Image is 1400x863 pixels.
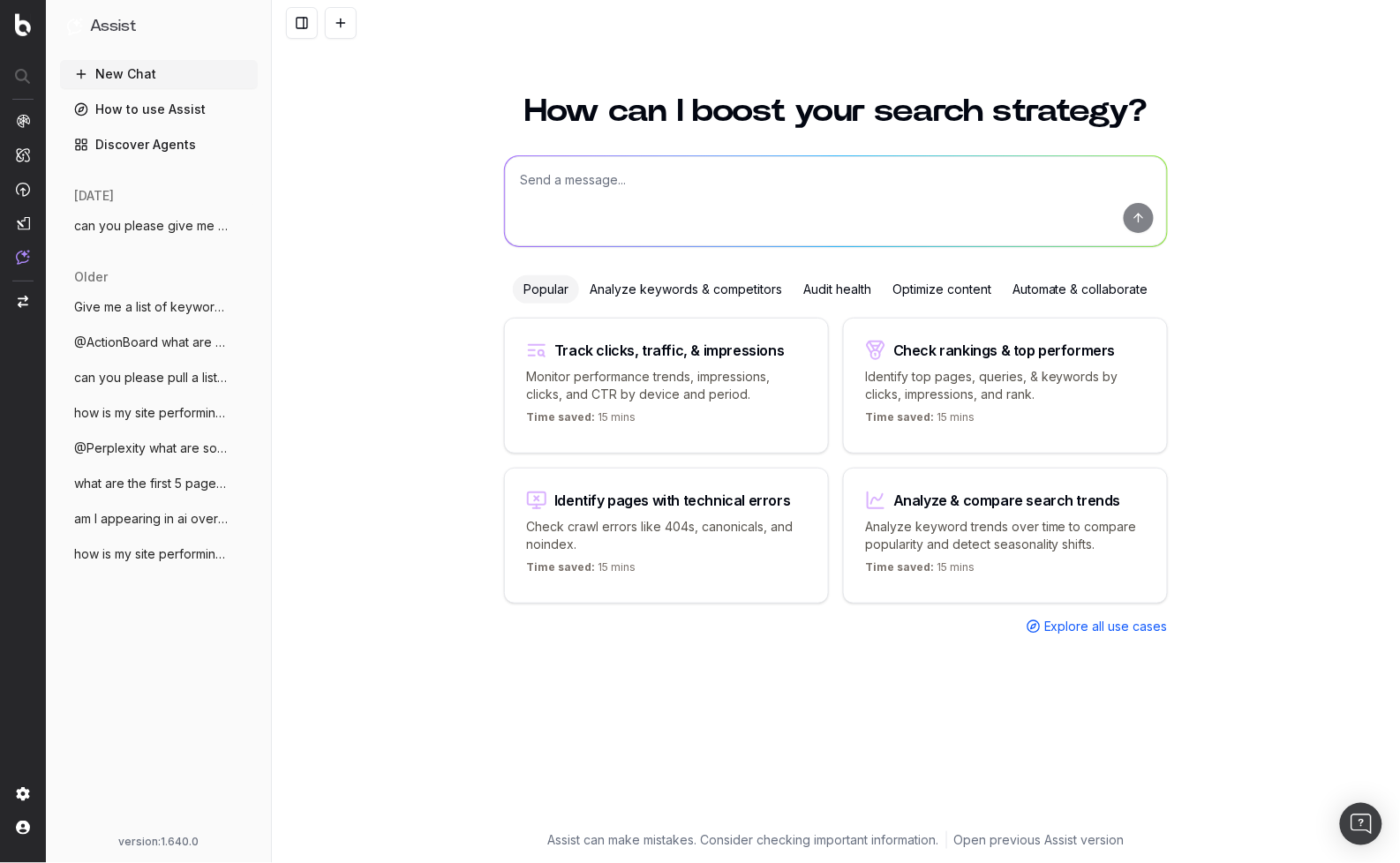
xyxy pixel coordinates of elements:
[16,182,30,197] img: Activation
[60,60,258,88] button: New Chat
[16,250,30,265] img: Assist
[554,493,791,507] div: Identify pages with technical errors
[67,14,251,39] button: Assist
[526,368,807,403] p: Monitor performance trends, impressions, clicks, and CTR by device and period.
[60,505,258,533] button: am I appearing in ai overviews for "buy
[74,475,230,492] span: what are the first 5 pages ranking for "
[865,410,934,424] span: Time saved:
[865,368,1146,403] p: Identify top pages, queries, & keywords by clicks, impressions, and rank.
[1044,618,1168,635] span: Explore all use cases
[74,439,230,457] span: @Perplexity what are some trending furni
[526,560,636,582] p: 15 mins
[16,787,30,801] img: Setting
[60,328,258,356] button: @ActionBoard what are my top priorities?
[1002,275,1159,304] div: Automate & collaborate
[526,560,595,574] span: Time saved:
[16,114,30,128] img: Analytics
[74,268,108,286] span: older
[16,216,30,230] img: Studio
[16,821,30,835] img: My account
[90,14,136,39] h1: Assist
[504,95,1168,127] h1: How can I boost your search strategy?
[60,469,258,498] button: what are the first 5 pages ranking for "
[893,343,1116,357] div: Check rankings & top performers
[18,296,28,308] img: Switch project
[74,187,114,205] span: [DATE]
[865,560,934,574] span: Time saved:
[74,369,230,386] span: can you please pull a list of "bedroom"
[67,835,251,849] div: version: 1.640.0
[793,275,882,304] div: Audit health
[60,293,258,321] button: Give me a list of keywords related to "c
[865,560,975,582] p: 15 mins
[865,410,975,431] p: 15 mins
[893,493,1121,507] div: Analyze & compare search trends
[554,343,785,357] div: Track clicks, traffic, & impressions
[579,275,793,304] div: Analyze keywords & competitors
[74,298,230,316] span: Give me a list of keywords related to "c
[60,95,258,124] a: How to use Assist
[74,545,230,563] span: how is my site performing year over year
[954,831,1125,849] a: Open previous Assist version
[60,131,258,159] a: Discover Agents
[526,410,636,431] p: 15 mins
[74,510,230,528] span: am I appearing in ai overviews for "buy
[1027,618,1168,635] a: Explore all use cases
[60,434,258,462] button: @Perplexity what are some trending furni
[882,275,1002,304] div: Optimize content
[60,212,258,240] button: can you please give me a list of keyword
[548,831,939,849] p: Assist can make mistakes. Consider checking important information.
[74,334,230,351] span: @ActionBoard what are my top priorities?
[526,518,807,553] p: Check crawl errors like 404s, canonicals, and noindex.
[526,410,595,424] span: Time saved:
[67,18,83,34] img: Assist
[865,518,1146,553] p: Analyze keyword trends over time to compare popularity and detect seasonality shifts.
[16,147,30,162] img: Intelligence
[74,217,230,235] span: can you please give me a list of keyword
[60,540,258,568] button: how is my site performing year over year
[513,275,579,304] div: Popular
[15,13,31,36] img: Botify logo
[60,399,258,427] button: how is my site performing month to month
[74,404,230,422] span: how is my site performing month to month
[1340,803,1382,845] div: Open Intercom Messenger
[60,364,258,392] button: can you please pull a list of "bedroom"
